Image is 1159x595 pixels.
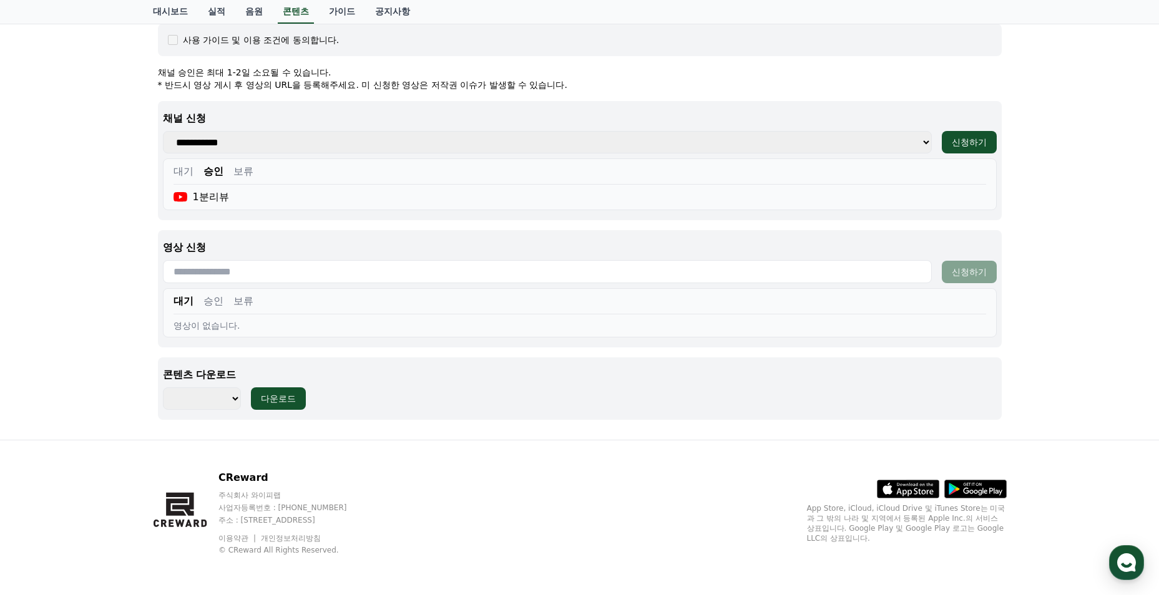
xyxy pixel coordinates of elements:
div: 신청하기 [952,136,987,148]
div: 신청하기 [952,266,987,278]
p: 주식회사 와이피랩 [218,490,371,500]
p: CReward [218,470,371,485]
span: 홈 [39,414,47,424]
button: 승인 [203,294,223,309]
div: 다운로드 [261,392,296,405]
span: 설정 [193,414,208,424]
a: 대화 [82,395,161,427]
button: 보류 [233,164,253,179]
a: 개인정보처리방침 [261,534,321,543]
p: 채널 승인은 최대 1-2일 소요될 수 있습니다. [158,66,1002,79]
button: 다운로드 [251,387,306,410]
p: © CReward All Rights Reserved. [218,545,371,555]
p: 채널 신청 [163,111,997,126]
button: 대기 [174,294,193,309]
p: App Store, iCloud, iCloud Drive 및 iTunes Store는 미국과 그 밖의 나라 및 지역에서 등록된 Apple Inc.의 서비스 상표입니다. Goo... [807,503,1007,543]
div: 사용 가이드 및 이용 조건에 동의합니다. [183,34,340,46]
div: 1분리뷰 [174,190,229,205]
button: 신청하기 [942,131,997,153]
p: * 반드시 영상 게시 후 영상의 URL을 등록해주세요. 미 신청한 영상은 저작권 이슈가 발생할 수 있습니다. [158,79,1002,91]
button: 보류 [233,294,253,309]
p: 영상 신청 [163,240,997,255]
div: 영상이 없습니다. [174,319,986,332]
a: 설정 [161,395,240,427]
button: 대기 [174,164,193,179]
p: 콘텐츠 다운로드 [163,367,997,382]
a: 이용약관 [218,534,258,543]
a: 홈 [4,395,82,427]
button: 신청하기 [942,261,997,283]
button: 승인 [203,164,223,179]
p: 주소 : [STREET_ADDRESS] [218,515,371,525]
span: 대화 [114,415,129,425]
p: 사업자등록번호 : [PHONE_NUMBER] [218,503,371,513]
